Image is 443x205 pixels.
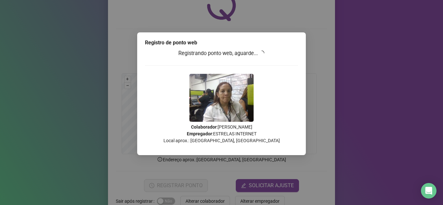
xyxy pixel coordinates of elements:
p: : [PERSON_NAME] : ESTRELAS INTERNET Local aprox.: [GEOGRAPHIC_DATA], [GEOGRAPHIC_DATA] [145,124,298,144]
img: 2Q== [189,74,254,122]
div: Registro de ponto web [145,39,298,47]
h3: Registrando ponto web, aguarde... [145,49,298,58]
span: loading [259,51,264,56]
div: Open Intercom Messenger [421,183,437,199]
strong: Empregador [187,131,212,136]
strong: Colaborador [191,124,217,130]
